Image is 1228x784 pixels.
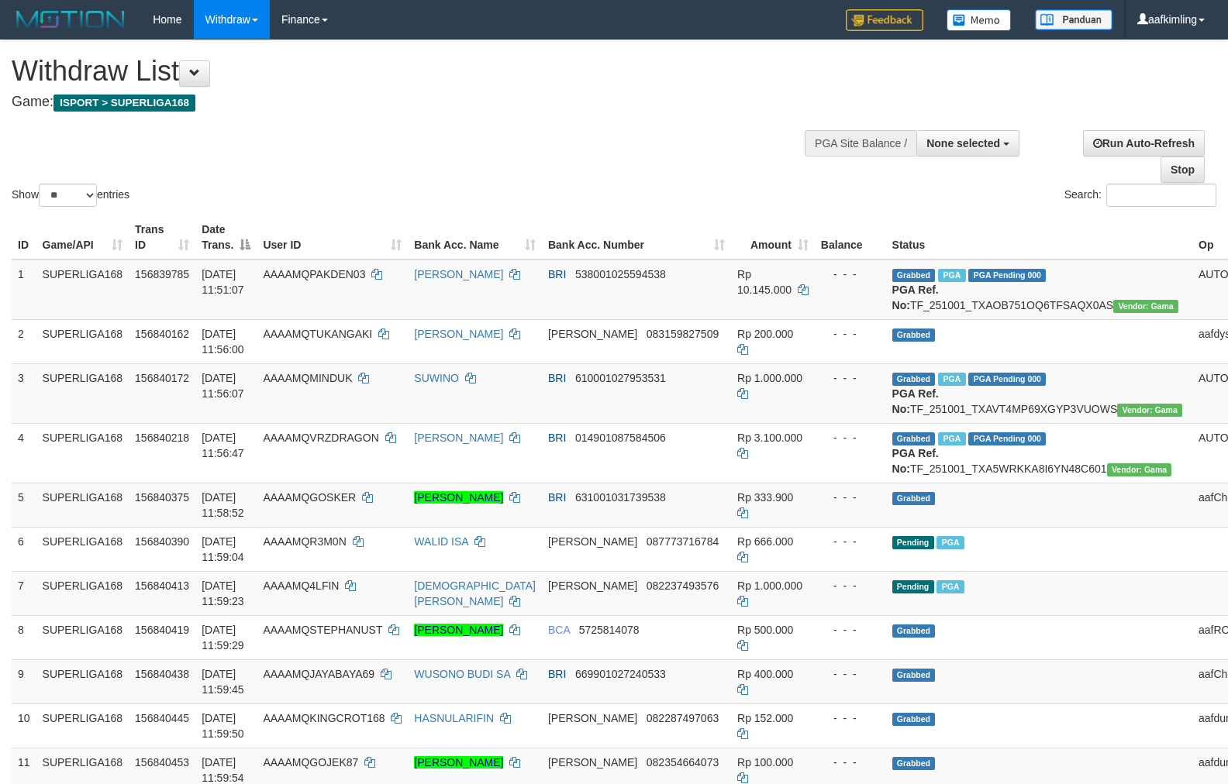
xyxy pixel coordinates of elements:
[414,432,503,444] a: [PERSON_NAME]
[548,712,637,724] span: [PERSON_NAME]
[737,328,793,340] span: Rp 200.000
[968,269,1046,282] span: PGA Pending
[36,527,129,571] td: SUPERLIGA168
[1106,184,1216,207] input: Search:
[938,373,965,386] span: Marked by aafsengchandara
[36,319,129,363] td: SUPERLIGA168
[202,668,244,696] span: [DATE] 11:59:45
[575,268,666,280] span: Copy 538001025594538 to clipboard
[12,571,36,615] td: 7
[12,260,36,320] td: 1
[737,668,793,680] span: Rp 400.000
[892,713,936,726] span: Grabbed
[12,215,36,260] th: ID
[1161,156,1205,183] a: Stop
[892,432,936,445] span: Grabbed
[737,432,802,444] span: Rp 3.100.000
[737,491,793,504] span: Rp 333.900
[846,9,923,31] img: Feedback.jpg
[135,712,189,724] span: 156840445
[135,432,189,444] span: 156840218
[575,432,666,444] span: Copy 014901087584506 to clipboard
[892,373,936,386] span: Grabbed
[892,624,936,638] span: Grabbed
[202,432,244,459] span: [DATE] 11:56:47
[892,536,934,549] span: Pending
[548,372,566,384] span: BRI
[647,535,719,548] span: Copy 087773716784 to clipboard
[12,615,36,659] td: 8
[937,580,964,593] span: Marked by aafheankoy
[647,579,719,592] span: Copy 082237493576 to clipboard
[821,430,880,445] div: - - -
[202,268,244,296] span: [DATE] 11:51:07
[575,372,666,384] span: Copy 610001027953531 to clipboard
[12,423,36,483] td: 4
[937,536,964,549] span: Marked by aafheankoy
[202,579,244,607] span: [DATE] 11:59:23
[135,328,189,340] span: 156840162
[892,580,934,593] span: Pending
[202,328,244,356] span: [DATE] 11:56:00
[548,268,566,280] span: BRI
[129,215,195,260] th: Trans ID: activate to sort column ascending
[542,215,731,260] th: Bank Acc. Number: activate to sort column ascending
[886,423,1192,483] td: TF_251001_TXA5WRKKA8I6YN48C601
[414,535,468,548] a: WALID ISA
[737,624,793,636] span: Rp 500.000
[12,527,36,571] td: 6
[414,579,536,607] a: [DEMOGRAPHIC_DATA][PERSON_NAME]
[647,756,719,769] span: Copy 082354664073 to clipboard
[805,130,916,156] div: PGA Site Balance /
[821,326,880,342] div: - - -
[737,535,793,548] span: Rp 666.000
[414,668,510,680] a: WUSONO BUDI SA
[263,712,385,724] span: AAAAMQKINGCROT168
[731,215,815,260] th: Amount: activate to sort column ascending
[892,284,939,311] b: PGA Ref. No:
[12,703,36,748] td: 10
[263,756,358,769] span: AAAAMQGOJEK87
[892,328,936,342] span: Grabbed
[1083,130,1205,156] a: Run Auto-Refresh
[36,615,129,659] td: SUPERLIGA168
[414,624,503,636] a: [PERSON_NAME]
[263,579,339,592] span: AAAAMQ4LFIN
[815,215,886,260] th: Balance
[886,363,1192,423] td: TF_251001_TXAVT4MP69XGYP3VUOWS
[892,669,936,682] span: Grabbed
[737,712,793,724] span: Rp 152.000
[257,215,408,260] th: User ID: activate to sort column ascending
[737,756,793,769] span: Rp 100.000
[1035,9,1112,30] img: panduan.png
[647,712,719,724] span: Copy 082287497063 to clipboard
[39,184,97,207] select: Showentries
[12,659,36,703] td: 9
[886,215,1192,260] th: Status
[414,372,459,384] a: SUWINO
[202,372,244,400] span: [DATE] 11:56:07
[202,535,244,563] span: [DATE] 11:59:04
[36,423,129,483] td: SUPERLIGA168
[737,579,802,592] span: Rp 1.000.000
[892,447,939,475] b: PGA Ref. No:
[579,624,640,636] span: Copy 5725814078 to clipboard
[938,269,965,282] span: Marked by aafsengchandara
[414,712,494,724] a: HASNULARIFIN
[135,535,189,548] span: 156840390
[195,215,257,260] th: Date Trans.: activate to sort column descending
[1064,184,1216,207] label: Search:
[53,95,195,112] span: ISPORT > SUPERLIGA168
[12,184,129,207] label: Show entries
[202,491,244,519] span: [DATE] 11:58:52
[414,328,503,340] a: [PERSON_NAME]
[821,534,880,549] div: - - -
[36,483,129,527] td: SUPERLIGA168
[414,268,503,280] a: [PERSON_NAME]
[135,624,189,636] span: 156840419
[737,268,792,296] span: Rp 10.145.000
[12,8,129,31] img: MOTION_logo.png
[737,372,802,384] span: Rp 1.000.000
[263,624,382,636] span: AAAAMQSTEPHANUST
[135,668,189,680] span: 156840438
